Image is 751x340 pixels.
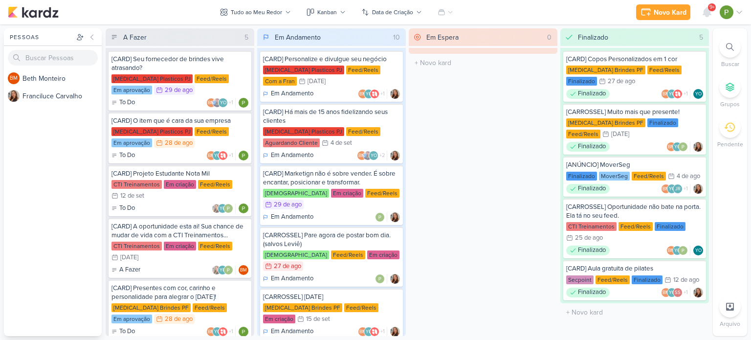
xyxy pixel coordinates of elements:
img: Franciluce Carvalho [390,151,400,160]
div: Responsável: Franciluce Carvalho [693,142,703,152]
p: Finalizado [578,184,606,194]
div: Feed/Reels [331,250,365,259]
div: [ANÚNCIO] MoverSeg [566,160,703,169]
div: Em Andamento [263,89,313,99]
div: Yasmin Oliveira [218,204,227,213]
div: Responsável: Franciluce Carvalho [390,327,400,337]
div: [MEDICAL_DATA] Plasticos PJ [263,127,344,136]
p: YO [669,187,675,192]
p: Finalizado [578,288,606,297]
div: Responsável: Yasmin Oliveira [693,246,703,255]
div: Colaboradores: Franciluce Carvalho, Yasmin Oliveira, Paloma Paixão Designer [212,204,236,213]
div: Yasmin Oliveira [667,89,677,99]
p: YO [695,249,702,253]
img: Allegra Plásticos e Brindes Personalizados [370,327,379,337]
img: Franciluce Carvalho [212,204,221,213]
div: [DATE] [308,78,326,85]
div: Feed/Reels [195,127,229,136]
span: +1 [379,90,385,98]
img: Paloma Paixão Designer [239,151,248,160]
div: [CARD] Marketign não é sobre vender. É sobre encantar, posicionar e transformar. [263,169,400,187]
span: +1 [683,185,688,193]
span: +1 [228,328,233,336]
div: Responsável: Franciluce Carvalho [693,184,703,194]
img: Paloma Paixão Designer [375,274,385,284]
img: Franciluce Carvalho [693,142,703,152]
div: Com a Fran [263,77,297,86]
img: Guilherme Savio [212,98,222,108]
div: [CARD] Seu fornecedor de brindes vive atrasando? [111,55,248,72]
span: +2 [378,152,385,159]
div: Simone Regina Sa [673,288,683,297]
div: [DEMOGRAPHIC_DATA] [263,189,329,198]
p: BM [208,154,215,159]
p: To Do [119,204,135,213]
div: 4 de set [331,140,352,146]
div: Beth Monteiro [661,288,671,297]
div: Beth Monteiro [357,151,367,160]
div: Finalizado [566,77,597,86]
div: To Do [111,151,135,160]
div: Finalizado [632,275,663,284]
div: Feed/Reels [195,74,229,83]
div: Beth Monteiro [666,142,676,152]
img: Paloma Paixão Designer [223,204,233,213]
div: [CARROSSEL] Oportunidade não bate na porta. Ela tá no seu feed. [566,203,703,220]
div: Yasmin Oliveira [693,246,703,255]
p: SS [675,291,681,295]
div: 0 [543,32,555,43]
div: Colaboradores: Beth Monteiro, Yasmin Oliveira, Allegra Plásticos e Brindes Personalizados, Paloma... [206,151,236,160]
img: Allegra Plásticos e Brindes Personalizados [218,327,228,337]
div: Responsável: Franciluce Carvalho [693,288,703,297]
p: YO [371,154,377,159]
div: Colaboradores: Beth Monteiro, Yasmin Oliveira, Allegra Plásticos e Brindes Personalizados, Paloma... [358,327,387,337]
div: [MEDICAL_DATA] Plasticos PJ [111,74,193,83]
div: Yasmin Oliveira [672,246,682,255]
div: Yasmin Oliveira [369,151,378,160]
div: Yasmin Oliveira [693,89,703,99]
div: 15 de set [306,316,330,322]
div: Em Andamento [263,327,313,337]
div: Colaboradores: Beth Monteiro, Yasmin Oliveira, Allegra Plásticos e Brindes Personalizados, Paloma... [661,89,690,99]
p: YO [674,249,681,253]
div: Beth Monteiro [666,246,676,255]
img: Franciluce Carvalho [390,327,400,337]
img: Paloma Paixão Designer [720,5,733,19]
div: 28 de ago [165,316,193,322]
p: BM [208,101,215,106]
span: 9+ [709,3,715,11]
p: Grupos [720,100,740,109]
div: Finalizado [566,89,610,99]
img: Franciluce Carvalho [390,212,400,222]
div: Beth Monteiro [239,265,248,275]
p: BM [663,92,669,97]
div: Beth Monteiro [661,184,671,194]
div: To Do [111,327,135,337]
div: Beth Monteiro [661,89,671,99]
div: [MEDICAL_DATA] Brindes PF [566,66,645,74]
span: +1 [228,152,233,159]
div: 5 [241,32,252,43]
img: Franciluce Carvalho [390,274,400,284]
div: [CARD] Presentes com cor, carinho e personalidade para alegrar o Dia das Crianças! [111,284,248,301]
div: Em criação [331,189,363,198]
p: YO [366,92,372,97]
div: [CARD] O item que é cara da sua empresa [111,116,248,125]
div: Yasmin Oliveira [218,98,228,108]
span: +1 [683,90,688,98]
span: +1 [379,328,385,336]
div: A Fazer [123,32,147,43]
div: Em criação [164,180,196,189]
div: Em Andamento [275,32,321,43]
div: [CARROSSEL] Pare agora de postar bom dia. (salvos Leviê) [263,231,400,249]
div: Finalizado [566,184,610,194]
div: Colaboradores: Beth Monteiro, Yasmin Oliveira, Simone Regina Sa, Paloma Paixão Designer [661,288,690,297]
div: Feed/Reels [566,130,600,138]
p: Finalizado [578,246,606,255]
div: CTI Treinamentos [111,180,162,189]
p: Em Andamento [271,327,313,337]
div: Responsável: Franciluce Carvalho [390,151,400,160]
img: Franciluce Carvalho [8,90,20,102]
img: Paloma Paixão Designer [223,265,233,275]
p: To Do [119,151,135,160]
